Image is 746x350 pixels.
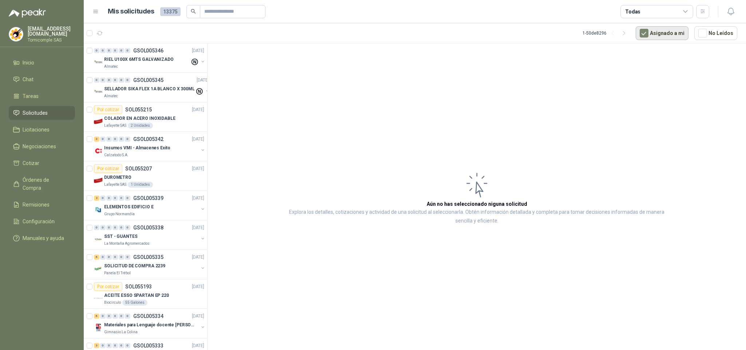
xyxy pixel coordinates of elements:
span: Tareas [23,92,39,100]
span: 13375 [160,7,181,16]
div: 1 - 50 de 8296 [583,27,630,39]
a: Por cotizarSOL055215[DATE] Company LogoCOLADOR EN ACERO INOXIDABLELafayette SAS2 Unidades [84,102,207,132]
p: Gimnasio La Colina [104,329,138,335]
img: Company Logo [94,117,103,126]
p: [DATE] [197,77,209,84]
img: Company Logo [9,27,23,41]
a: 0 0 0 0 0 0 GSOL005345[DATE] Company LogoSELLADOR SIKA FLEX 1A BLANCO X 300MLAlmatec [94,76,210,99]
div: 0 [113,78,118,83]
p: GSOL005338 [133,225,163,230]
a: Tareas [9,89,75,103]
span: Licitaciones [23,126,50,134]
div: 2 [94,196,99,201]
p: Biocirculo [104,300,121,306]
div: 0 [100,225,106,230]
a: 0 0 0 0 0 0 GSOL005346[DATE] Company LogoRIEL U100X 6MTS GALVANIZADOAlmatec [94,46,206,70]
img: Company Logo [94,323,103,332]
p: Almatec [104,64,118,70]
p: [DATE] [192,195,204,202]
p: La Montaña Agromercados [104,241,150,247]
span: Remisiones [23,201,50,209]
div: 0 [125,78,130,83]
p: Lafayette SAS [104,182,126,188]
a: Licitaciones [9,123,75,137]
p: SELLADOR SIKA FLEX 1A BLANCO X 300ML [104,86,195,93]
p: [DATE] [192,342,204,349]
div: 0 [113,314,118,319]
div: 0 [100,78,106,83]
div: 0 [125,255,130,260]
h3: Aún no has seleccionado niguna solicitud [427,200,527,208]
a: Chat [9,72,75,86]
a: 6 0 0 0 0 0 GSOL005335[DATE] Company LogoSOLICITUD DE COMPRA 2239Panela El Trébol [94,253,206,276]
p: [DATE] [192,165,204,172]
div: 0 [100,137,106,142]
div: 0 [100,255,106,260]
p: [DATE] [192,283,204,290]
p: Insumos VMI - Almacenes Exito [104,145,170,152]
div: 0 [113,343,118,348]
div: 0 [113,196,118,201]
button: Asignado a mi [636,26,688,40]
p: ELEMENTOS EDIFICIO E [104,204,154,211]
a: Por cotizarSOL055193[DATE] Company LogoACEITE ESSO SPARTAN EP 220Biocirculo55 Galones [84,279,207,309]
p: GSOL005334 [133,314,163,319]
img: Company Logo [94,146,103,155]
span: Inicio [23,59,34,67]
a: 2 0 0 0 0 0 GSOL005339[DATE] Company LogoELEMENTOS EDIFICIO EGrupo Normandía [94,194,206,217]
div: 0 [119,225,124,230]
a: Cotizar [9,156,75,170]
img: Company Logo [94,176,103,185]
p: Almatec [104,93,118,99]
div: 0 [106,255,112,260]
div: 0 [125,343,130,348]
div: 6 [94,314,99,319]
a: Manuales y ayuda [9,231,75,245]
p: SOL055193 [125,284,152,289]
div: 0 [94,78,99,83]
p: ACEITE ESSO SPARTAN EP 220 [104,292,169,299]
div: 0 [113,137,118,142]
div: 0 [113,255,118,260]
a: 3 0 0 0 0 0 GSOL005342[DATE] Company LogoInsumos VMI - Almacenes ExitoCalzatodo S.A. [94,135,206,158]
div: Por cotizar [94,164,122,173]
div: Por cotizar [94,282,122,291]
img: Company Logo [94,264,103,273]
div: 0 [100,314,106,319]
div: 0 [106,225,112,230]
a: Inicio [9,56,75,70]
p: GSOL005335 [133,255,163,260]
a: 6 0 0 0 0 0 GSOL005334[DATE] Company LogoMateriales para Lenguaje docente [PERSON_NAME]Gimnasio L... [94,312,206,335]
img: Company Logo [94,235,103,244]
a: Negociaciones [9,139,75,153]
span: Negociaciones [23,142,56,150]
div: 0 [125,225,130,230]
div: 0 [119,78,124,83]
div: 2 Unidades [128,123,153,129]
a: Solicitudes [9,106,75,120]
span: Configuración [23,217,55,225]
p: [DATE] [192,254,204,261]
p: SOL055215 [125,107,152,112]
p: SST - GUANTES [104,233,137,240]
a: Órdenes de Compra [9,173,75,195]
div: 1 Unidades [128,182,153,188]
p: SOLICITUD DE COMPRA 2239 [104,263,165,270]
p: GSOL005346 [133,48,163,53]
p: Explora los detalles, cotizaciones y actividad de una solicitud al seleccionarla. Obtén informaci... [280,208,673,225]
div: 0 [119,137,124,142]
span: Chat [23,75,33,83]
img: Logo peakr [9,9,46,17]
div: 0 [100,343,106,348]
h1: Mis solicitudes [108,6,154,17]
div: 0 [94,48,99,53]
div: 0 [125,196,130,201]
a: 0 0 0 0 0 0 GSOL005338[DATE] Company LogoSST - GUANTESLa Montaña Agromercados [94,223,206,247]
p: Panela El Trébol [104,270,131,276]
p: GSOL005339 [133,196,163,201]
span: Manuales y ayuda [23,234,64,242]
p: Lafayette SAS [104,123,126,129]
div: 0 [125,137,130,142]
div: Todas [625,8,640,16]
div: 3 [94,137,99,142]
